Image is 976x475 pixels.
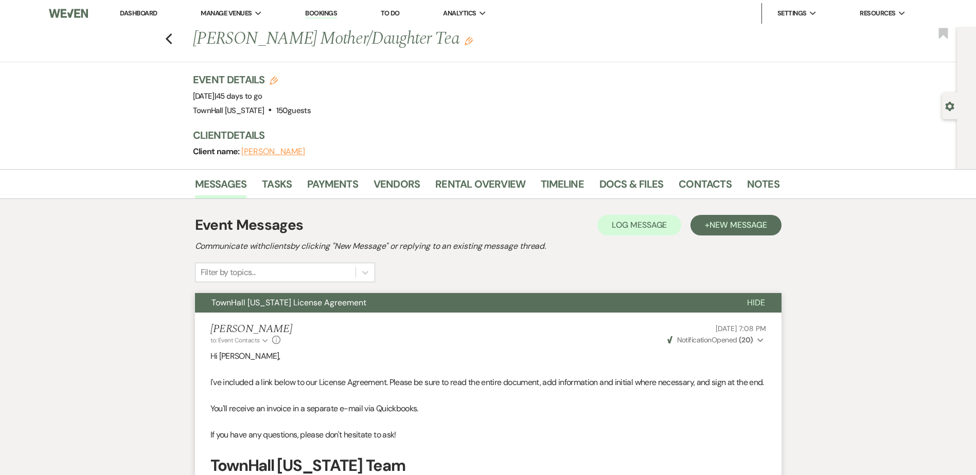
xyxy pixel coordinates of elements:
[210,403,418,414] span: You'll receive an invoice in a separate e-mail via Quickbooks.
[210,323,292,336] h5: [PERSON_NAME]
[945,101,954,111] button: Open lead details
[599,176,663,198] a: Docs & Files
[49,3,88,24] img: Weven Logo
[667,335,753,344] span: Opened
[666,335,766,345] button: NotificationOpened (20)
[777,8,807,19] span: Settings
[307,176,358,198] a: Payments
[210,336,260,344] span: to: Event Contacts
[739,335,753,344] strong: ( 20 )
[195,293,731,313] button: TownHall [US_STATE] License Agreement
[210,350,766,363] p: Hi [PERSON_NAME],
[210,336,270,345] button: to: Event Contacts
[597,215,681,235] button: Log Message
[276,105,311,116] span: 150 guests
[465,36,473,45] button: Edit
[120,9,157,17] a: Dashboard
[262,176,292,198] a: Tasks
[709,220,767,230] span: New Message
[193,91,262,101] span: [DATE]
[201,266,256,279] div: Filter by topics...
[193,105,264,116] span: TownHall [US_STATE]
[731,293,782,313] button: Hide
[541,176,584,198] a: Timeline
[241,148,305,156] button: [PERSON_NAME]
[747,297,765,308] span: Hide
[193,128,769,142] h3: Client Details
[747,176,779,198] a: Notes
[677,335,712,344] span: Notification
[210,428,766,442] p: If you have any questions, please don't hesitate to ask!
[690,215,781,235] button: +New Message
[216,91,262,101] span: 45 days to go
[381,9,400,17] a: To Do
[195,214,304,236] h1: Event Messages
[193,146,242,157] span: Client name:
[210,377,764,388] span: I've included a link below to our License Agreement. Please be sure to read the entire document, ...
[860,8,895,19] span: Resources
[193,72,311,87] h3: Event Details
[201,8,252,19] span: Manage Venues
[435,176,525,198] a: Rental Overview
[716,324,766,333] span: [DATE] 7:08 PM
[193,27,654,51] h1: [PERSON_NAME] Mother/Daughter Tea
[374,176,420,198] a: Vendors
[195,240,782,252] h2: Communicate with clients by clicking "New Message" or replying to an existing message thread.
[679,176,732,198] a: Contacts
[612,220,667,230] span: Log Message
[195,176,247,198] a: Messages
[305,9,337,19] a: Bookings
[215,91,262,101] span: |
[443,8,476,19] span: Analytics
[211,297,366,308] span: TownHall [US_STATE] License Agreement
